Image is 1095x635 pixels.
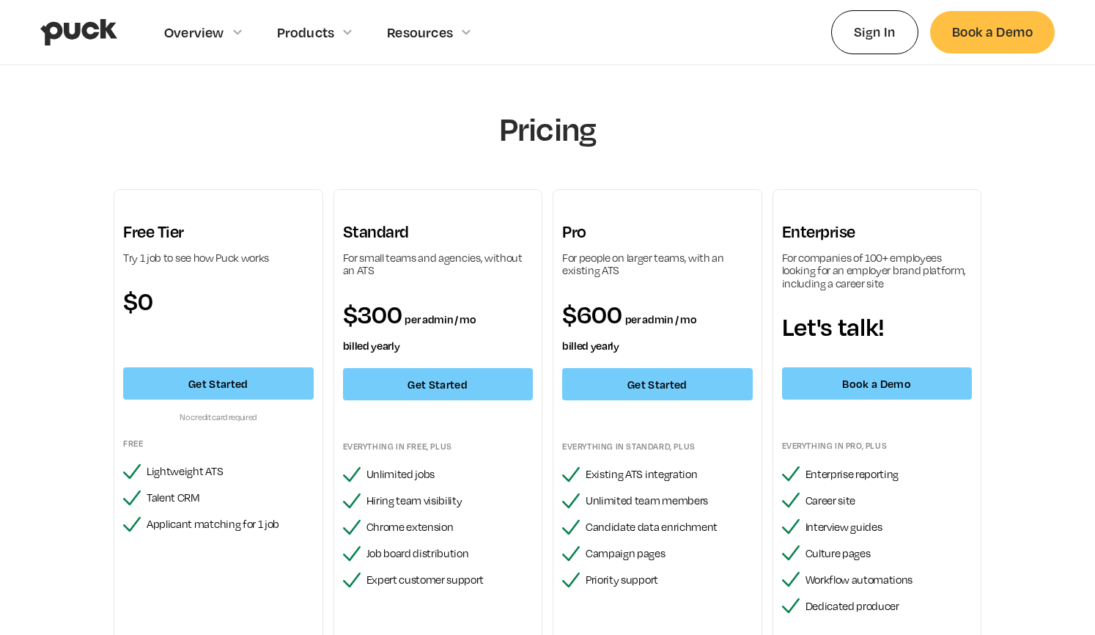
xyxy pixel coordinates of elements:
[343,252,534,277] div: For small teams and agencies, without an ATS
[343,221,534,243] h3: Standard
[782,313,973,339] div: Let's talk!
[586,468,753,481] div: Existing ATS integration
[805,468,973,481] div: Enterprise reporting
[586,521,753,534] div: Candidate data enrichment
[147,491,314,504] div: Talent CRM
[366,494,534,507] div: Hiring team visibility
[366,573,534,587] div: Expert customer support
[147,518,314,531] div: Applicant matching for 1 job
[123,438,314,449] div: Free
[366,547,534,560] div: Job board distribution
[343,441,534,452] div: Everything in FREE, plus
[805,573,973,587] div: Workflow automations
[782,440,973,452] div: Everything in pro, plus
[343,368,534,400] a: Get Started
[123,221,314,243] h3: Free Tier
[123,252,314,265] div: Try 1 job to see how Puck works
[309,109,786,148] h1: Pricing
[562,368,753,400] a: Get Started
[366,468,534,481] div: Unlimited jobs
[586,494,753,507] div: Unlimited team members
[343,301,534,353] div: $300
[930,11,1055,53] a: Book a Demo
[782,252,973,290] div: For companies of 100+ employees looking for an employer brand platform, including a career site
[562,252,753,277] div: For people on larger teams, with an existing ATS
[782,221,973,243] h3: Enterprise
[343,312,476,352] span: per admin / mo billed yearly
[782,367,973,400] a: Book a Demo
[805,547,973,560] div: Culture pages
[387,24,453,40] div: Resources
[123,411,314,423] div: No credit card required
[164,24,224,40] div: Overview
[805,494,973,507] div: Career site
[586,547,753,560] div: Campaign pages
[562,441,753,452] div: Everything in standard, plus
[562,312,696,352] span: per admin / mo billed yearly
[831,10,918,54] a: Sign In
[586,573,753,587] div: Priority support
[562,301,753,353] div: $600
[147,465,314,478] div: Lightweight ATS
[277,24,335,40] div: Products
[123,367,314,400] a: Get Started
[366,521,534,534] div: Chrome extension
[123,287,314,314] div: $0
[562,221,753,243] h3: Pro
[805,521,973,534] div: Interview guides
[805,600,973,613] div: Dedicated producer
